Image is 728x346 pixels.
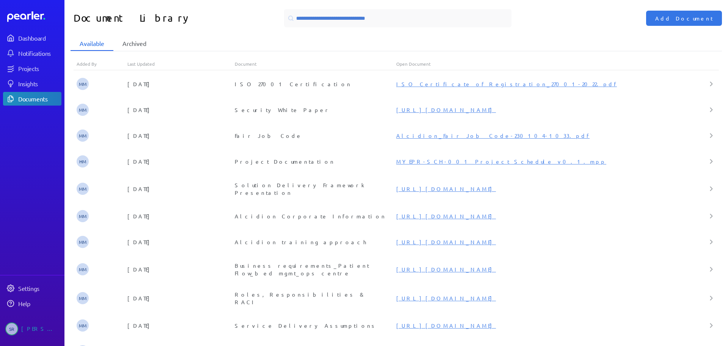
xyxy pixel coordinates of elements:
span: Michelle Manuel [77,292,89,304]
div: Service Delivery Assumptions [235,322,396,329]
a: [URL][DOMAIN_NAME] [396,106,496,113]
div: [DATE] [127,185,235,193]
a: [URL][DOMAIN_NAME] [396,266,496,273]
span: Stephen Ridley [5,322,18,335]
span: Michelle Manuel [77,210,89,222]
div: Solution Delivery Framework Presentation [235,181,396,196]
span: Helen Mutton [77,155,89,167]
li: Available [71,36,113,51]
a: Dashboard [3,31,61,45]
span: Michelle Manuel [77,319,89,332]
a: Notifications [3,46,61,60]
div: Documents [18,95,61,103]
span: Michelle Manuel [77,236,89,248]
li: Archived [113,36,155,51]
div: [DATE] [127,294,235,302]
div: Alcidion training approach [235,238,396,246]
div: Dashboard [18,34,61,42]
h1: Document Library [74,9,231,27]
div: Roles, Responsibilities & RACI [235,291,396,306]
div: [DATE] [127,106,235,114]
div: Help [18,300,61,307]
a: Alcidion_Fair Job Code-230104-1033.pdf [396,132,590,139]
span: Michelle Manuel [77,78,89,90]
div: ISO 27001 Certification [235,80,396,88]
span: Michelle Manuel [77,130,89,142]
a: Settings [3,281,61,295]
a: [URL][DOMAIN_NAME] [396,213,496,220]
a: ISO Certificate of Registration_27001-2022.pdf [396,81,617,87]
div: [PERSON_NAME] [21,322,59,335]
div: [DATE] [127,238,235,246]
span: Add Document [655,14,713,22]
a: SR[PERSON_NAME] [3,319,61,338]
div: [DATE] [127,322,235,329]
div: Security White Paper [235,106,396,114]
div: Business requirements_Patient Flow_bed mgmt_ops centre [235,262,396,277]
div: Added By [74,61,127,67]
div: Alcidion Corporate Information [235,212,396,220]
div: Document [235,61,396,67]
a: [URL][DOMAIN_NAME] [396,295,496,302]
div: [DATE] [127,212,235,220]
a: Projects [3,62,61,75]
a: Dashboard [7,11,61,22]
span: Michelle Manuel [77,263,89,275]
div: Project Documentation [235,158,396,165]
div: [DATE] [127,80,235,88]
div: [DATE] [127,132,235,139]
span: Michelle Manuel [77,104,89,116]
a: Help [3,297,61,310]
div: [DATE] [127,265,235,273]
a: MYEPR-SCH-001 Project Schedule v0.1.mpp [396,158,606,165]
button: Add Document [646,11,722,26]
div: Settings [18,284,61,292]
a: Insights [3,77,61,90]
div: Projects [18,65,61,72]
div: Notifications [18,49,61,57]
div: Open Document [396,61,558,67]
div: [DATE] [127,158,235,165]
a: [URL][DOMAIN_NAME] [396,322,496,329]
div: Last Updated [127,61,235,67]
div: Insights [18,80,61,87]
a: [URL][DOMAIN_NAME] [396,185,496,192]
span: Michelle Manuel [77,183,89,195]
div: Fair Job Code [235,132,396,139]
a: [URL][DOMAIN_NAME] [396,239,496,245]
a: Documents [3,92,61,106]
